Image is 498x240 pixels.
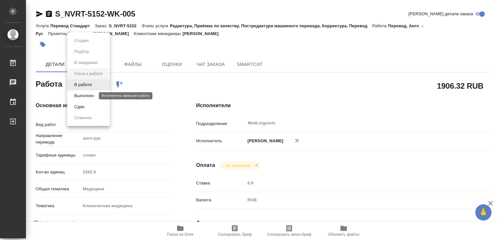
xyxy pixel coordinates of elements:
[72,70,105,77] button: Готов к работе
[72,103,86,110] button: Сдан
[72,59,100,66] button: В ожидании
[72,48,91,55] button: Подбор
[72,37,90,44] button: Создан
[72,81,94,88] button: В работе
[72,114,94,121] button: Отменен
[72,92,96,99] button: Выполнен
